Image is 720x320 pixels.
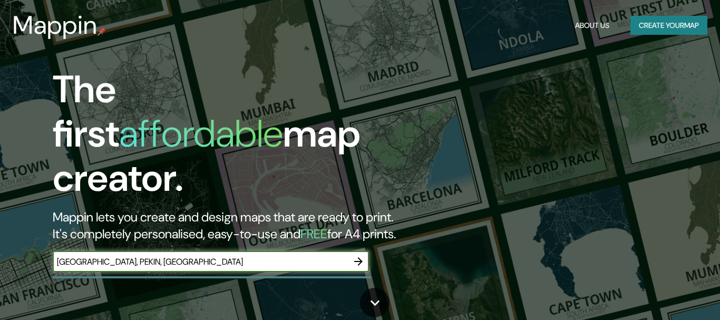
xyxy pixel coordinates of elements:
img: mappin-pin [98,27,106,36]
button: About Us [571,16,614,35]
iframe: Help widget launcher [626,279,708,308]
button: Create yourmap [630,16,707,35]
h1: affordable [119,109,283,158]
h5: FREE [300,226,327,242]
h3: Mappin [13,11,98,40]
h1: The first map creator. [53,67,413,209]
input: Choose your favourite place [53,256,348,268]
h2: Mappin lets you create and design maps that are ready to print. It's completely personalised, eas... [53,209,413,243]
